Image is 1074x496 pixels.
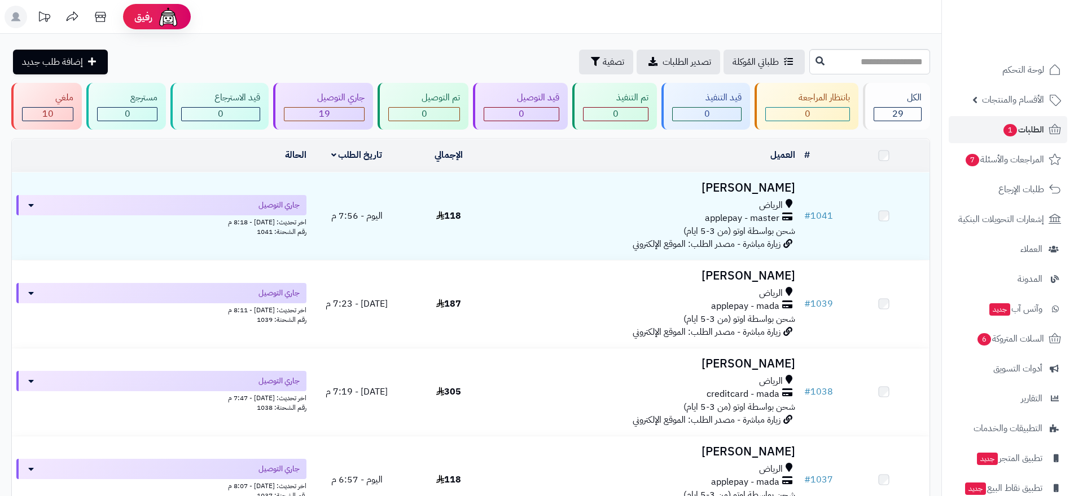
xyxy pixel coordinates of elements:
span: جاري التوصيل [258,375,300,387]
a: تاريخ الطلب [331,148,383,162]
div: قيد التوصيل [484,91,559,104]
span: التقارير [1021,391,1042,406]
div: اخر تحديث: [DATE] - 8:07 م [16,479,306,491]
h3: [PERSON_NAME] [499,269,795,282]
span: [DATE] - 7:23 م [326,297,388,311]
span: تطبيق المتجر [976,450,1042,466]
span: لوحة التحكم [1002,62,1044,78]
div: 0 [389,108,459,121]
span: 187 [436,297,461,311]
div: 0 [484,108,559,121]
a: التطبيقات والخدمات [949,415,1067,442]
span: 0 [422,107,427,121]
div: تم التوصيل [388,91,460,104]
div: 0 [673,108,741,121]
button: تصفية [579,50,633,74]
span: شحن بواسطة اوتو (من 3-5 ايام) [683,312,795,326]
span: وآتس آب [988,301,1042,317]
div: اخر تحديث: [DATE] - 8:11 م [16,303,306,315]
div: 0 [584,108,648,121]
span: شحن بواسطة اوتو (من 3-5 ايام) [683,400,795,414]
a: التقارير [949,385,1067,412]
a: #1041 [804,209,833,223]
a: المدونة [949,265,1067,293]
a: العميل [770,148,795,162]
a: بانتظار المراجعة 0 [752,83,861,130]
span: رفيق [134,10,152,24]
div: ملغي [22,91,73,104]
a: إشعارات التحويلات البنكية [949,206,1067,233]
span: applepay - mada [711,476,779,489]
a: جاري التوصيل 19 [271,83,375,130]
span: رقم الشحنة: 1041 [257,227,306,237]
span: رقم الشحنة: 1039 [257,315,306,325]
div: 10 [23,108,73,121]
a: #1039 [804,297,833,311]
div: قيد الاسترجاع [181,91,260,104]
span: زيارة مباشرة - مصدر الطلب: الموقع الإلكتروني [633,325,781,339]
h3: [PERSON_NAME] [499,445,795,458]
span: زيارة مباشرة - مصدر الطلب: الموقع الإلكتروني [633,413,781,427]
span: الأقسام والمنتجات [982,92,1044,108]
span: الرياض [759,375,783,388]
span: جديد [965,482,986,495]
span: السلات المتروكة [976,331,1044,347]
span: تطبيق نقاط البيع [964,480,1042,496]
span: 19 [319,107,330,121]
div: 0 [182,108,260,121]
div: اخر تحديث: [DATE] - 7:47 م [16,391,306,403]
a: تصدير الطلبات [637,50,720,74]
span: تصفية [603,55,624,69]
a: قيد التوصيل 0 [471,83,570,130]
span: applepay - mada [711,300,779,313]
span: 1 [1003,124,1017,136]
a: مسترجع 0 [84,83,168,130]
span: 0 [125,107,130,121]
span: creditcard - mada [707,388,779,401]
span: أدوات التسويق [993,361,1042,377]
span: جديد [989,303,1010,316]
a: الطلبات1 [949,116,1067,143]
a: #1038 [804,385,833,398]
span: العملاء [1020,241,1042,257]
span: جاري التوصيل [258,287,300,299]
span: 305 [436,385,461,398]
a: وآتس آبجديد [949,295,1067,322]
span: 118 [436,473,461,486]
span: 0 [805,107,810,121]
a: طلباتي المُوكلة [724,50,805,74]
span: جديد [977,453,998,465]
a: تم التنفيذ 0 [570,83,659,130]
span: 0 [704,107,710,121]
span: اليوم - 7:56 م [331,209,383,223]
a: إضافة طلب جديد [13,50,108,74]
span: 10 [42,107,54,121]
span: إشعارات التحويلات البنكية [958,211,1044,227]
span: # [804,385,810,398]
span: جاري التوصيل [258,200,300,211]
div: قيد التنفيذ [672,91,742,104]
a: تطبيق المتجرجديد [949,445,1067,472]
span: رقم الشحنة: 1038 [257,402,306,413]
a: طلبات الإرجاع [949,176,1067,203]
span: المراجعات والأسئلة [965,152,1044,167]
span: # [804,209,810,223]
span: طلبات الإرجاع [998,181,1044,197]
span: الرياض [759,199,783,212]
span: 0 [519,107,524,121]
span: 118 [436,209,461,223]
h3: [PERSON_NAME] [499,181,795,194]
span: تصدير الطلبات [663,55,711,69]
div: مسترجع [97,91,157,104]
span: 7 [966,154,979,166]
a: لوحة التحكم [949,56,1067,83]
div: الكل [874,91,922,104]
a: ملغي 10 [9,83,84,130]
a: أدوات التسويق [949,355,1067,382]
div: 0 [98,108,157,121]
span: المدونة [1018,271,1042,287]
span: 6 [977,333,991,346]
span: شحن بواسطة اوتو (من 3-5 ايام) [683,224,795,238]
div: تم التنفيذ [583,91,648,104]
span: الرياض [759,287,783,300]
